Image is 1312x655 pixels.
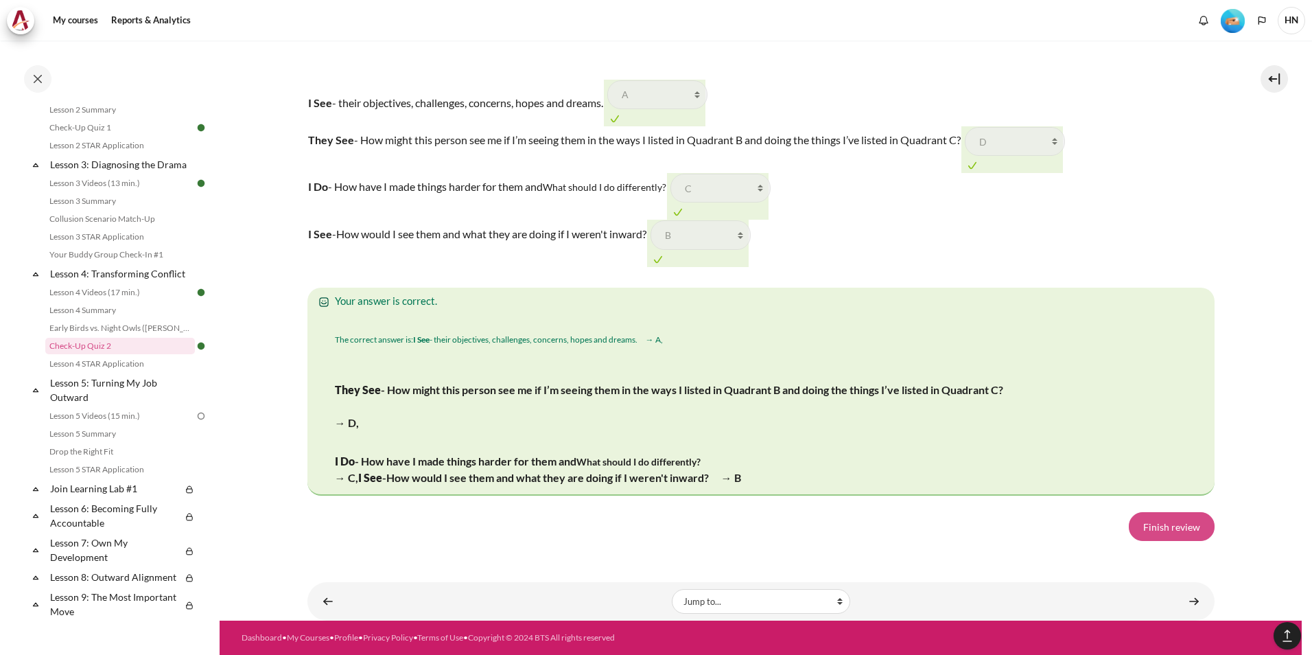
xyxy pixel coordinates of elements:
a: Lesson 5 Videos (15 min.) [45,408,195,424]
a: Lesson 7: Own My Development [48,533,181,566]
img: Architeck [11,10,30,31]
strong: They See [335,383,381,396]
a: Lesson 2 STAR Application [45,137,195,154]
a: Early Birds vs. Night Owls ([PERSON_NAME]'s Story) [45,320,195,336]
span: What should I do differently? [576,456,701,468]
a: Lesson 4 STAR Application [45,356,195,372]
a: Lesson 4 Videos (17 min.) [45,284,195,301]
a: Lesson 6: Becoming Fully Accountable [48,499,181,532]
a: Lesson 2 Summary [45,102,195,118]
div: Show notification window with no new notifications [1193,10,1214,31]
strong: I See [358,471,382,484]
a: Your Buddy Group Check-In #1 [45,246,195,263]
a: Privacy Policy [363,632,413,643]
strong: I See [413,334,430,346]
strong: I Do [308,180,328,193]
span: HN [1278,7,1305,34]
a: Level #2 [1215,8,1250,33]
a: Dashboard [242,632,282,643]
p: - How have I made things harder for them and → C, How would I see them and what they are doing if... [335,437,741,486]
span: - [308,227,336,240]
button: [[backtotopbutton]] [1274,622,1301,650]
a: My courses [48,7,103,34]
span: Collapse [29,597,43,611]
button: Languages [1252,10,1272,31]
a: Lesson 4: Transforming Conflict [48,264,195,283]
a: Lesson 5: Turning My Job Outward [48,374,195,406]
span: - [358,471,386,484]
img: Level #2 [1221,9,1245,33]
span: Collapse [29,509,43,522]
a: Lesson 5 STAR Application [45,461,195,478]
a: Lesson 3 Videos (13 min.) [45,175,195,192]
img: To do [195,410,207,422]
div: The correct answer is: - their objectives, challenges, concerns, hopes and dreams. → A, [335,334,1194,489]
a: ◄ Early Birds vs. Night Owls (Macro's Story) [314,588,342,614]
span: Collapse [29,383,43,397]
a: Check-Up Quiz 2 [45,338,195,354]
img: Correct [608,112,622,126]
a: Finish review [1129,512,1215,541]
p: - How might this person see me if I’m seeing them in the ways I listed in Quadrant B and doing th... [335,349,1003,431]
a: Lesson 5 Summary [45,426,195,442]
p: - How might this person see me if I’m seeing them in the ways I listed in Quadrant B and doing th... [308,132,961,148]
p: - How have I made things harder for them and [308,179,666,195]
a: Check-Up Quiz 1 [45,119,195,136]
a: Copyright © 2024 BTS All rights reserved [468,632,615,643]
div: Your answer is correct. [328,293,1194,309]
a: Reports & Analytics [106,7,196,34]
a: Join Learning Lab #1 [48,479,181,498]
div: • • • • • [242,632,820,644]
span: Collapse [29,543,43,557]
span: What should I do differently? [543,181,666,193]
a: Architeck Architeck [7,7,41,34]
span: Collapse [29,482,43,496]
a: Profile [334,632,358,643]
a: User menu [1278,7,1305,34]
img: Correct [671,205,685,219]
a: Drop the Right Fit [45,444,195,460]
a: Lesson 4 STAR Application ► [1180,588,1208,614]
span: Collapse [29,158,43,172]
a: Lesson 9: The Most Important Move [48,588,181,621]
img: Done [195,340,207,352]
td: - their objectives, challenges, concerns, hopes and dreams. [307,94,604,112]
a: Lesson 3: Diagnosing the Drama [48,155,195,174]
a: Terms of Use [417,632,463,643]
img: Correct [651,253,665,266]
p: How would I see them and what they are doing if I weren't inward? [308,226,646,242]
div: Level #2 [1221,8,1245,33]
img: Done [195,122,207,134]
strong: I See [308,96,332,109]
strong: I See [308,227,332,240]
img: Done [195,177,207,189]
a: Lesson 4 Summary [45,302,195,319]
a: Collusion Scenario Match-Up [45,211,195,227]
strong: They See [308,133,354,146]
img: Done [195,286,207,299]
a: Lesson 8: Outward Alignment [48,568,181,586]
span: Collapse [29,571,43,584]
strong: I Do [335,455,355,468]
a: My Courses [287,632,329,643]
span: Collapse [29,267,43,281]
img: Correct [965,159,979,172]
a: Lesson 3 Summary [45,193,195,209]
a: Lesson 3 STAR Application [45,229,195,245]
